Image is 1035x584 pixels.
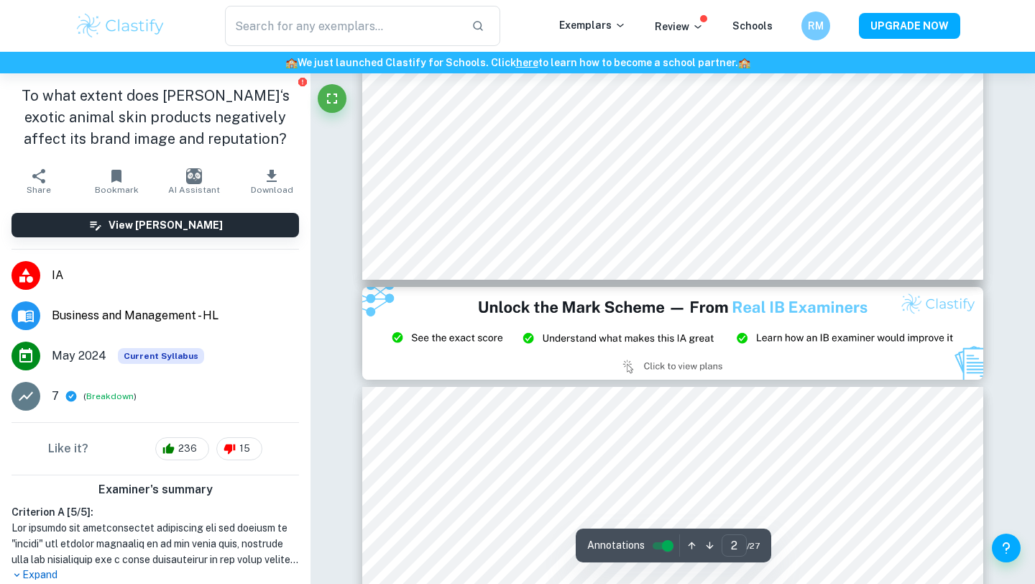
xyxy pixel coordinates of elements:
button: RM [801,12,830,40]
a: Schools [732,20,773,32]
button: AI Assistant [155,161,233,201]
h6: Criterion A [ 5 / 5 ]: [11,504,299,520]
button: Breakdown [86,390,134,403]
span: 15 [231,442,258,456]
p: Review [655,19,704,35]
h6: Examiner's summary [6,481,305,498]
input: Search for any exemplars... [225,6,460,46]
img: AI Assistant [186,168,202,184]
span: Business and Management - HL [52,307,299,324]
span: Share [27,185,51,195]
span: Current Syllabus [118,348,204,364]
div: 236 [155,437,209,460]
p: Exemplars [559,17,626,33]
button: Help and Feedback [992,534,1021,562]
h1: To what extent does [PERSON_NAME]‘s exotic animal skin products negatively affect its brand image... [11,85,299,150]
h6: RM [808,18,824,34]
span: May 2024 [52,347,106,365]
span: Annotations [587,538,645,553]
h6: We just launched Clastify for Schools. Click to learn how to become a school partner. [3,55,1032,70]
h6: View [PERSON_NAME] [109,217,223,233]
span: / 27 [747,539,760,552]
img: Ad [362,287,983,380]
p: Expand [11,567,299,583]
button: UPGRADE NOW [859,13,960,39]
button: Bookmark [78,161,155,201]
span: ( ) [83,390,137,403]
a: here [516,57,538,68]
button: Report issue [297,76,308,87]
button: Fullscreen [318,84,346,113]
div: 15 [216,437,262,460]
span: Bookmark [95,185,139,195]
span: Download [251,185,293,195]
p: 7 [52,388,59,405]
h1: Lor ipsumdo sit ametconsectet adipiscing eli sed doeiusm te "incidi" utl etdolor magnaaliq en ad ... [11,520,299,567]
span: 236 [170,442,205,456]
span: 🏫 [738,57,750,68]
span: IA [52,267,299,284]
span: 🏫 [285,57,298,68]
h6: Like it? [48,440,88,457]
span: AI Assistant [168,185,220,195]
button: Download [233,161,310,201]
button: View [PERSON_NAME] [11,213,299,237]
img: Clastify logo [75,12,166,40]
div: This exemplar is based on the current syllabus. Feel free to refer to it for inspiration/ideas wh... [118,348,204,364]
